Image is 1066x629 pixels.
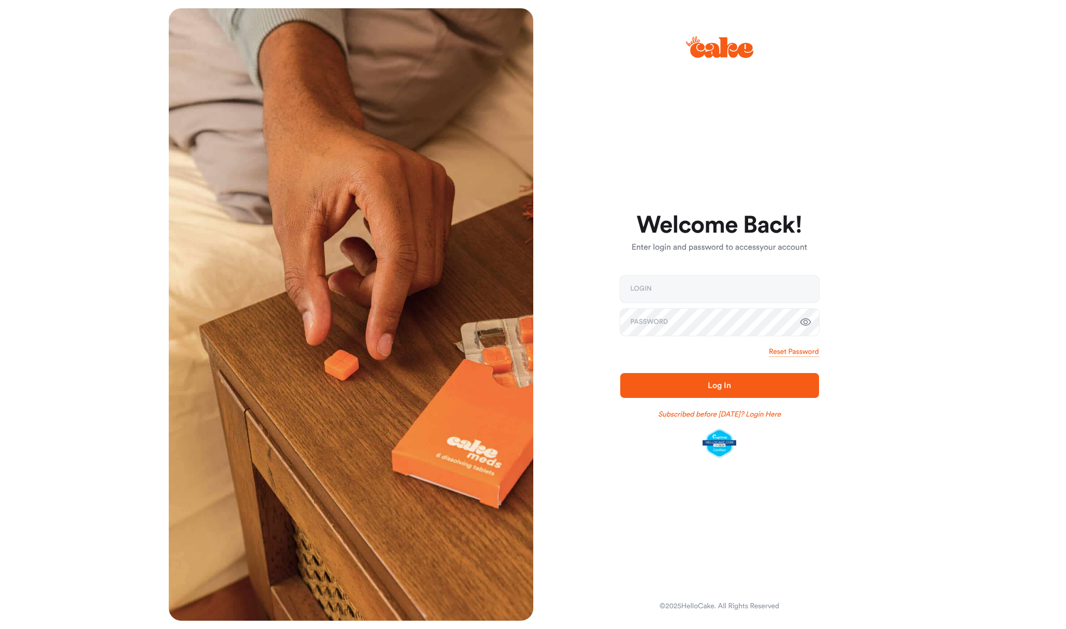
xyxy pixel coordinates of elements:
h1: Welcome Back! [620,213,819,238]
p: Enter login and password to access your account [620,241,819,254]
span: Log In [708,381,731,390]
a: Reset Password [769,347,819,357]
button: Log In [620,373,819,398]
a: Subscribed before [DATE]? Login Here [658,409,781,420]
img: legit-script-certified.png [703,429,736,458]
div: © 2025 HelloCake. All Rights Reserved [660,601,779,611]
